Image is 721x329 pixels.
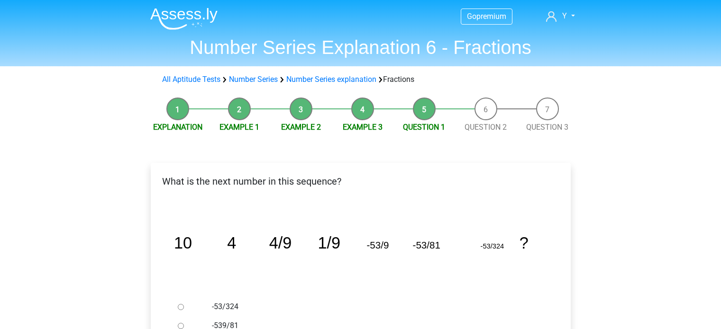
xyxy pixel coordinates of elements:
span: Go [467,12,476,21]
tspan: 1/9 [318,234,340,252]
p: What is the next number in this sequence? [158,174,563,188]
a: Y [542,10,578,22]
tspan: -53/81 [412,240,440,250]
a: Explanation [153,123,202,132]
h1: Number Series Explanation 6 - Fractions [143,36,579,59]
span: Y [562,11,567,20]
tspan: 4/9 [269,234,292,252]
a: Gopremium [461,10,512,23]
div: Fractions [158,74,563,85]
tspan: 10 [173,234,192,252]
a: Example 3 [343,123,383,132]
tspan: 4 [227,234,236,252]
a: Question 3 [526,123,568,132]
a: Example 2 [281,123,321,132]
a: Question 1 [403,123,445,132]
a: Number Series explanation [286,75,376,84]
label: -53/324 [212,301,540,312]
a: Question 2 [465,123,507,132]
tspan: -53/9 [366,240,389,250]
tspan: -53/324 [480,242,504,250]
a: Number Series [229,75,278,84]
tspan: ? [519,234,528,252]
img: Assessly [150,8,218,30]
span: premium [476,12,506,21]
a: All Aptitude Tests [162,75,220,84]
a: Example 1 [219,123,259,132]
